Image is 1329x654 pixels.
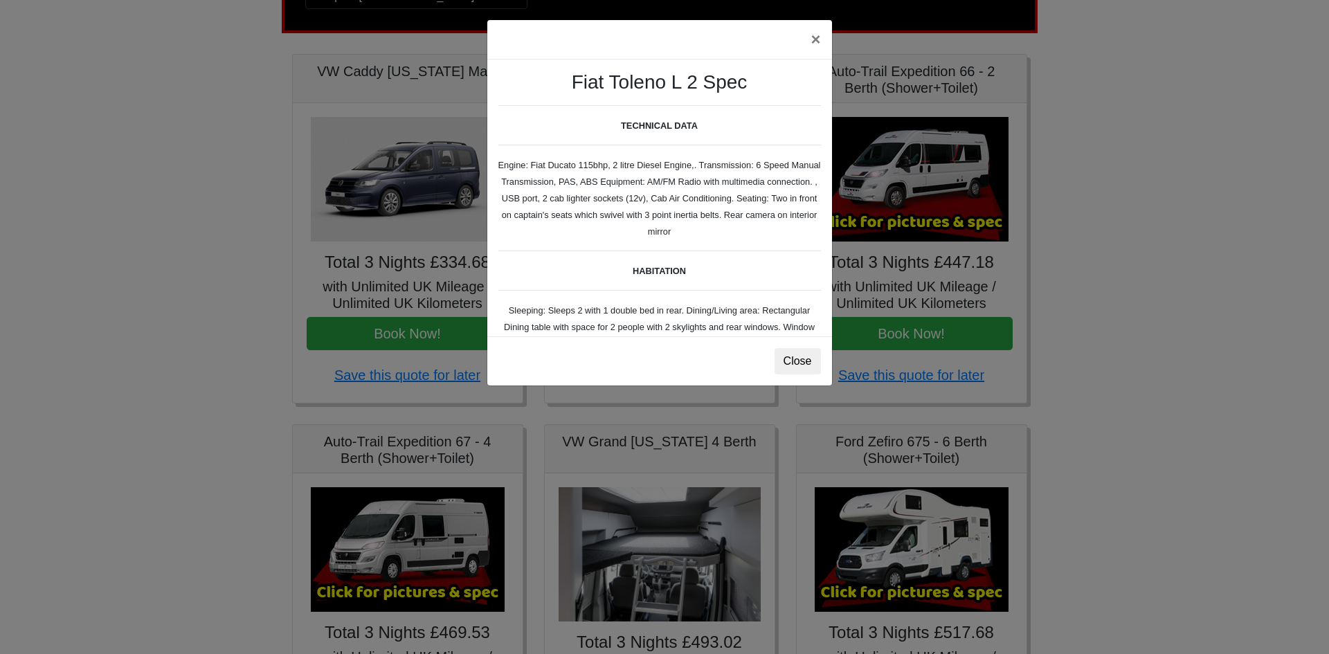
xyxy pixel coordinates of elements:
button: Close [775,348,821,374]
b: HABITATION [633,266,686,276]
button: × [799,20,831,59]
h3: Fiat Toleno L 2 Spec [498,71,821,94]
b: TECHNICAL DATA [621,120,698,131]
